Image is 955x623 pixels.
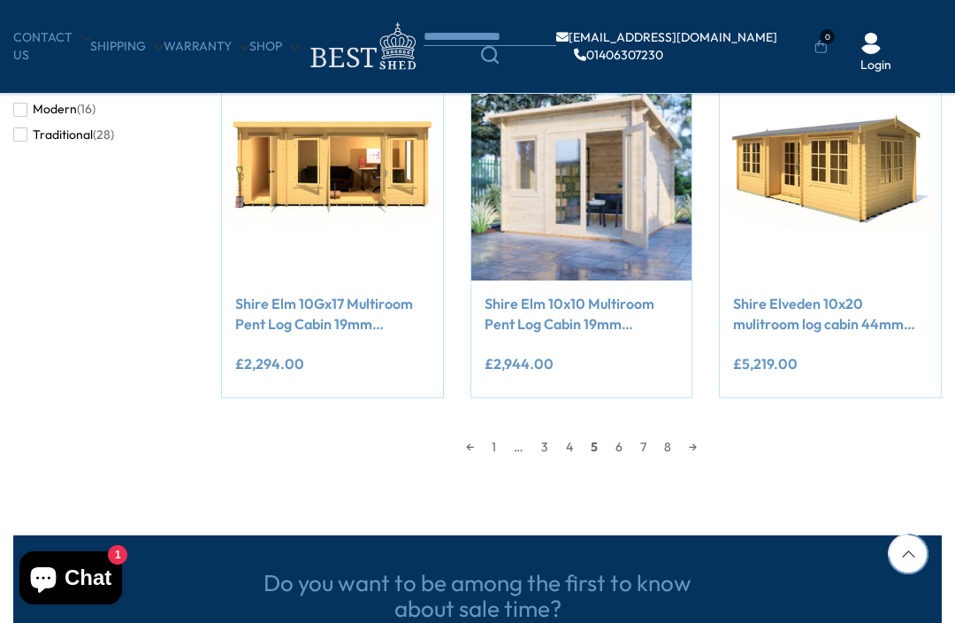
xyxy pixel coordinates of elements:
[556,31,777,43] a: [EMAIL_ADDRESS][DOMAIN_NAME]
[505,434,532,460] span: …
[235,294,430,334] a: Shire Elm 10Gx17 Multiroom Pent Log Cabin 19mm interlock Cladding
[860,33,882,54] img: User Icon
[13,29,90,64] a: CONTACT US
[655,434,680,460] a: 8
[485,357,554,371] ins: £2,944.00
[13,122,114,148] button: Traditional
[256,571,699,621] h3: Do you want to be among the first to know about sale time?
[33,127,93,142] span: Traditional
[607,434,631,460] a: 6
[222,59,443,281] img: Shire Elm 10Gx17 Multiroom Pent Log Cabin 19mm interlock Cladding - Best Shed
[33,102,77,117] span: Modern
[860,57,891,74] a: Login
[424,46,556,64] a: Search
[733,357,798,371] ins: £5,219.00
[457,434,483,460] a: ←
[77,102,95,117] span: (16)
[582,434,607,460] span: 5
[720,59,941,281] img: Shire Elveden 10x20 mulitroom log cabin 44mm Cladding - Best Shed
[680,434,706,460] a: →
[249,38,300,56] a: Shop
[532,434,557,460] a: 3
[14,551,127,609] inbox-online-store-chat: Shopify online store chat
[164,38,249,56] a: Warranty
[485,294,679,334] a: Shire Elm 10x10 Multiroom Pent Log Cabin 19mm interlock Cladding
[733,294,928,334] a: Shire Elveden 10x20 mulitroom log cabin 44mm Cladding
[631,434,655,460] a: 7
[235,357,304,371] ins: £2,294.00
[574,49,663,61] a: 01406307230
[483,434,505,460] a: 1
[814,38,828,56] a: 0
[90,38,164,56] a: Shipping
[820,29,835,44] span: 0
[471,59,692,281] img: Shire Elm 10x10 Multiroom Pent Log Cabin 19mm interlock Cladding - Best Shed
[300,18,424,75] img: logo
[557,434,582,460] a: 4
[13,96,95,122] button: Modern
[93,127,114,142] span: (28)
